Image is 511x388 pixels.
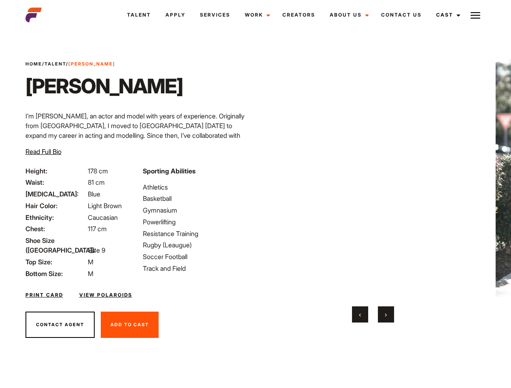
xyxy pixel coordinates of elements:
span: Size 9 [88,246,105,254]
span: 117 cm [88,225,107,233]
li: Basketball [143,194,250,203]
span: Ethnicity: [25,213,86,222]
span: Add To Cast [110,322,149,327]
a: Services [193,4,237,26]
li: Track and Field [143,264,250,273]
span: Caucasian [88,213,118,221]
a: Creators [275,4,322,26]
a: Talent [45,61,66,67]
strong: [PERSON_NAME] [68,61,115,67]
button: Add To Cast [101,312,159,338]
span: Blue [88,190,100,198]
a: Print Card [25,291,63,299]
p: I’m [PERSON_NAME], an actor and model with years of experience. Originally from [GEOGRAPHIC_DATA]... [25,111,251,179]
span: Top Size: [25,257,86,267]
span: M [88,258,93,266]
li: Gymnasium [143,205,250,215]
span: Next [385,310,387,318]
a: Work [237,4,275,26]
a: Cast [429,4,465,26]
span: Previous [359,310,361,318]
img: Burger icon [471,11,480,20]
a: Home [25,61,42,67]
span: Light Brown [88,202,122,210]
li: Resistance Training [143,229,250,238]
a: Apply [158,4,193,26]
span: Hair Color: [25,201,86,211]
span: [MEDICAL_DATA]: [25,189,86,199]
span: Shoe Size ([GEOGRAPHIC_DATA]): [25,236,86,255]
span: 81 cm [88,178,105,186]
a: Talent [120,4,158,26]
span: M [88,270,93,278]
button: Read Full Bio [25,147,61,156]
span: Read Full Bio [25,148,61,156]
span: 178 cm [88,167,108,175]
li: Powerlifting [143,217,250,227]
a: View Polaroids [79,291,132,299]
li: Soccer Football [143,252,250,261]
a: Contact Us [374,4,429,26]
span: Chest: [25,224,86,234]
img: cropped-aefm-brand-fav-22-square.png [25,7,42,23]
span: Height: [25,166,86,176]
video: Your browser does not support the video tag. [275,52,471,297]
span: Waist: [25,177,86,187]
li: Athletics [143,182,250,192]
button: Contact Agent [25,312,95,338]
a: About Us [322,4,374,26]
li: Rugby (Leaugue) [143,240,250,250]
span: / / [25,61,115,67]
strong: Sporting Abilities [143,167,195,175]
h1: [PERSON_NAME] [25,74,183,98]
span: Bottom Size: [25,269,86,278]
